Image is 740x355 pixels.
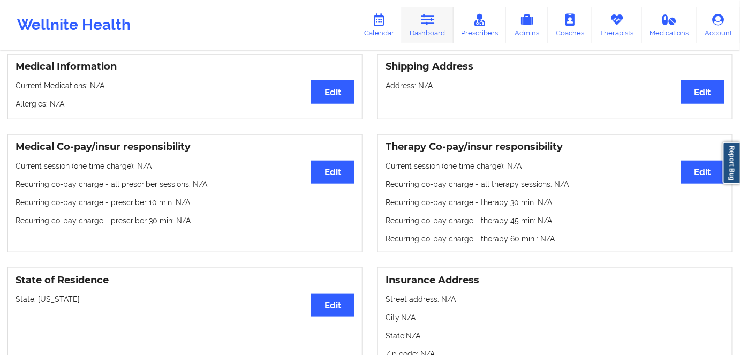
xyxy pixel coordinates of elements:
p: Current session (one time charge): N/A [386,161,724,171]
a: Therapists [592,7,642,43]
button: Edit [311,294,354,317]
p: Recurring co-pay charge - all prescriber sessions : N/A [16,179,354,190]
h3: Medical Co-pay/insur responsibility [16,141,354,153]
p: Recurring co-pay charge - all therapy sessions : N/A [386,179,724,190]
p: State: [US_STATE] [16,294,354,305]
button: Edit [681,80,724,103]
p: Recurring co-pay charge - therapy 30 min : N/A [386,197,724,208]
p: Recurring co-pay charge - therapy 45 min : N/A [386,215,724,226]
a: Report Bug [723,142,740,184]
h3: Therapy Co-pay/insur responsibility [386,141,724,153]
a: Dashboard [402,7,454,43]
h3: Insurance Address [386,274,724,286]
a: Prescribers [454,7,507,43]
p: Allergies: N/A [16,99,354,109]
p: Current session (one time charge): N/A [16,161,354,171]
a: Coaches [548,7,592,43]
button: Edit [311,161,354,184]
a: Account [697,7,740,43]
h3: Shipping Address [386,61,724,73]
p: Recurring co-pay charge - prescriber 10 min : N/A [16,197,354,208]
h3: Medical Information [16,61,354,73]
p: Address: N/A [386,80,724,91]
p: Current Medications: N/A [16,80,354,91]
p: State: N/A [386,330,724,341]
a: Admins [506,7,548,43]
button: Edit [311,80,354,103]
button: Edit [681,161,724,184]
a: Calendar [356,7,402,43]
p: Recurring co-pay charge - prescriber 30 min : N/A [16,215,354,226]
p: Recurring co-pay charge - therapy 60 min : N/A [386,233,724,244]
a: Medications [642,7,697,43]
h3: State of Residence [16,274,354,286]
p: Street address: N/A [386,294,724,305]
p: City: N/A [386,312,724,323]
